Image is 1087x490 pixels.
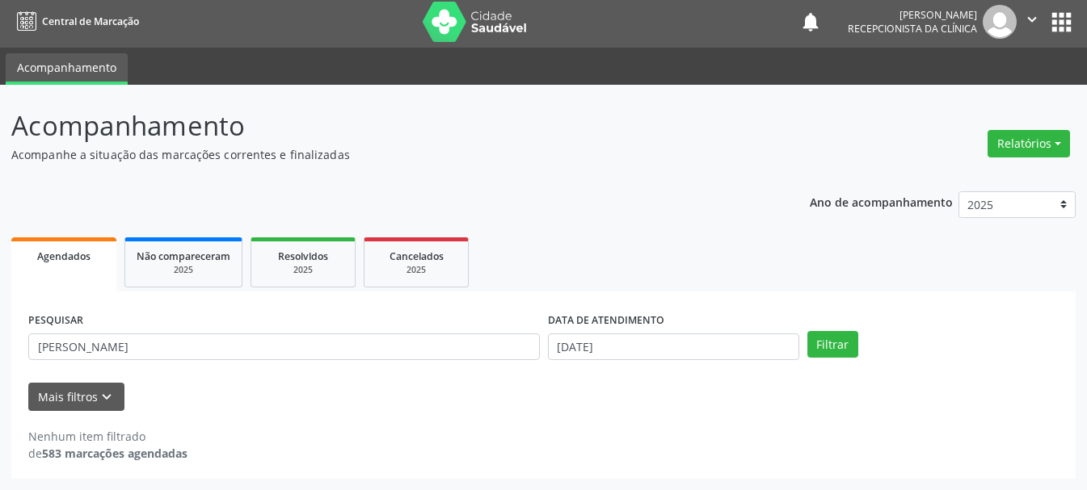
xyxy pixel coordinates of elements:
[263,264,343,276] div: 2025
[848,8,977,22] div: [PERSON_NAME]
[11,106,756,146] p: Acompanhamento
[42,15,139,28] span: Central de Marcação
[28,445,187,462] div: de
[42,446,187,461] strong: 583 marcações agendadas
[98,388,116,406] i: keyboard_arrow_down
[28,333,540,361] input: Nome, CNS
[848,22,977,36] span: Recepcionista da clínica
[28,308,83,333] label: PESQUISAR
[11,8,139,35] a: Central de Marcação
[1023,10,1041,28] i: 
[11,146,756,163] p: Acompanhe a situação das marcações correntes e finalizadas
[810,191,953,211] p: Ano de acompanhamento
[1047,8,1076,36] button: apps
[28,428,187,445] div: Nenhum item filtrado
[6,53,128,85] a: Acompanhamento
[983,5,1017,39] img: img
[278,249,328,263] span: Resolvidos
[548,333,799,361] input: Selecione um intervalo
[137,249,230,263] span: Não compareceram
[988,130,1070,157] button: Relatórios
[390,249,444,263] span: Cancelados
[1017,5,1047,39] button: 
[799,10,822,33] button: notifications
[28,383,124,411] button: Mais filtroskeyboard_arrow_down
[548,308,664,333] label: DATA DE ATENDIMENTO
[37,249,91,263] span: Agendados
[137,264,230,276] div: 2025
[807,331,858,358] button: Filtrar
[376,264,457,276] div: 2025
